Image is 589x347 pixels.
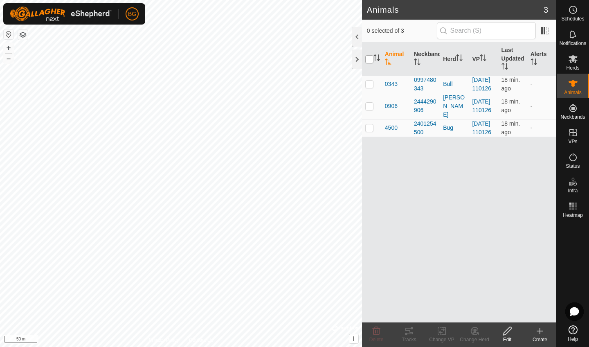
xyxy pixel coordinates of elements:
p-sorticon: Activate to sort [480,56,486,62]
div: Create [524,336,556,343]
a: [DATE] 110126 [472,98,491,113]
a: Help [557,322,589,345]
a: [DATE] 110126 [472,77,491,92]
span: Herds [566,65,579,70]
span: 0 selected of 3 [367,27,437,35]
div: [PERSON_NAME] [443,93,465,119]
th: Herd [440,43,469,76]
p-sorticon: Activate to sort [531,60,537,66]
img: Gallagher Logo [10,7,112,21]
p-sorticon: Activate to sort [501,64,508,71]
button: i [349,334,358,343]
th: Neckband [411,43,440,76]
div: Bull [443,80,465,88]
td: - [527,119,556,137]
p-sorticon: Activate to sort [373,56,380,62]
span: Schedules [561,16,584,21]
span: Animals [564,90,582,95]
button: – [4,54,13,63]
span: Delete [369,337,384,342]
div: Change Herd [458,336,491,343]
span: VPs [568,139,577,144]
button: Map Layers [18,30,28,40]
th: Last Updated [498,43,527,76]
div: Tracks [393,336,425,343]
div: Bug [443,124,465,132]
span: Aug 22, 2025, 1:07 AM [501,98,520,113]
span: 3 [544,4,548,16]
th: Alerts [527,43,556,76]
span: Status [566,164,580,169]
span: 0906 [385,102,398,110]
p-sorticon: Activate to sort [456,56,463,62]
div: Change VP [425,336,458,343]
span: 0343 [385,80,398,88]
span: Infra [568,188,578,193]
td: - [527,75,556,93]
h2: Animals [367,5,544,15]
th: VP [469,43,498,76]
p-sorticon: Activate to sort [385,60,391,66]
span: Notifications [560,41,586,46]
span: Neckbands [560,115,585,119]
button: + [4,43,13,53]
div: 2401254500 [414,119,436,137]
a: Privacy Policy [148,336,179,344]
td: - [527,93,556,119]
a: [DATE] 110126 [472,120,491,135]
span: Aug 22, 2025, 1:07 AM [501,77,520,92]
button: Reset Map [4,29,13,39]
span: i [353,335,355,342]
div: 2444290906 [414,97,436,115]
span: Heatmap [563,213,583,218]
div: 0997480343 [414,76,436,93]
span: Help [568,337,578,342]
span: Aug 22, 2025, 1:07 AM [501,120,520,135]
input: Search (S) [437,22,536,39]
div: Edit [491,336,524,343]
span: 4500 [385,124,398,132]
th: Animal [382,43,411,76]
span: BG [128,10,136,18]
p-sorticon: Activate to sort [414,60,420,66]
a: Contact Us [189,336,213,344]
